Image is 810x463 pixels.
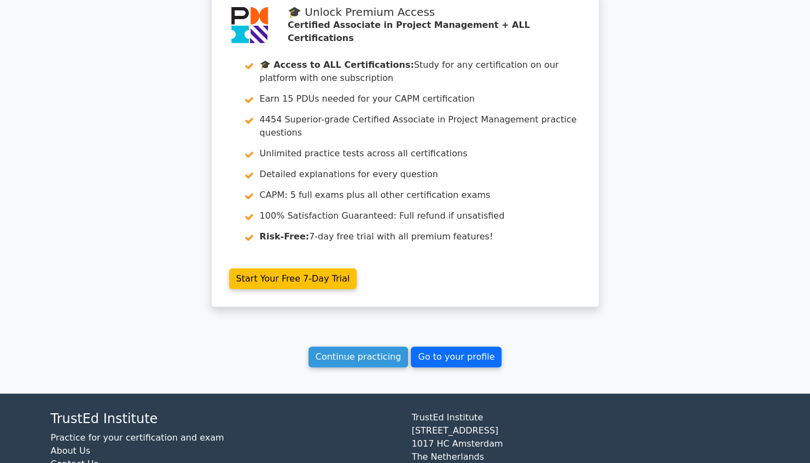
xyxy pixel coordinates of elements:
a: Practice for your certification and exam [51,432,224,443]
a: Continue practicing [308,347,409,367]
a: Go to your profile [411,347,502,367]
a: About Us [51,446,90,456]
a: Start Your Free 7-Day Trial [229,268,357,289]
h4: TrustEd Institute [51,411,399,427]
